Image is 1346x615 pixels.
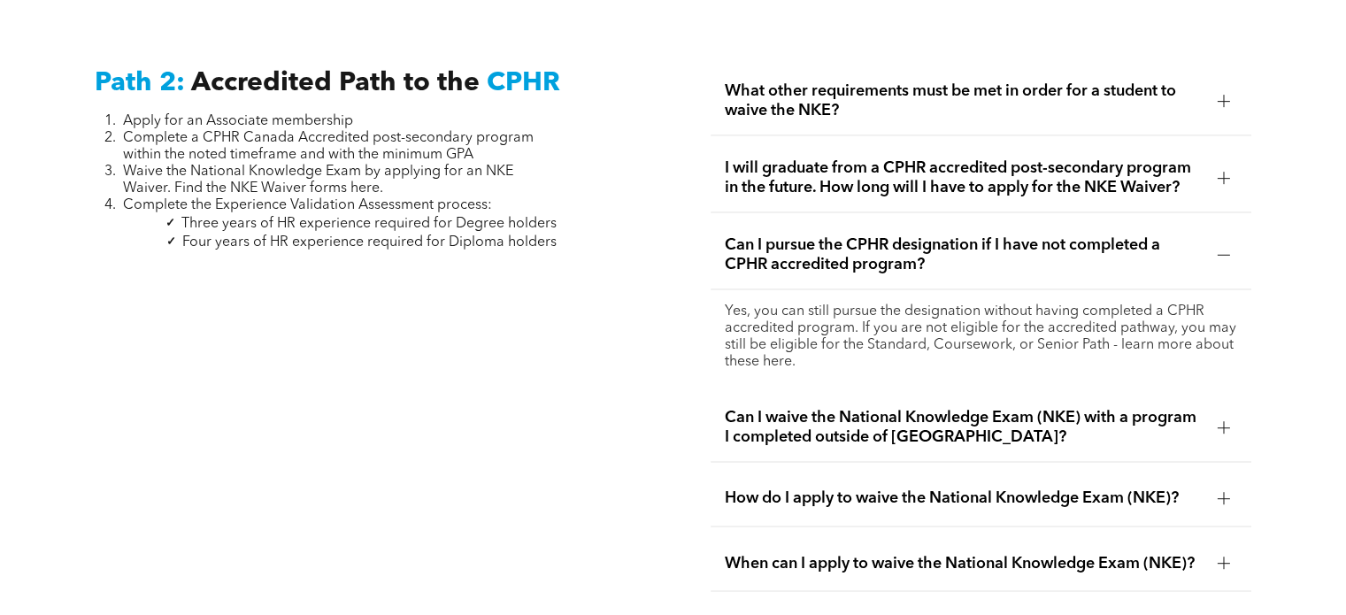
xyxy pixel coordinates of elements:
[95,70,185,96] span: Path 2:
[123,165,513,196] span: Waive the National Knowledge Exam by applying for an NKE Waiver. Find the NKE Waiver forms here.
[725,235,1203,274] span: Can I pursue the CPHR designation if I have not completed a CPHR accredited program?
[191,70,480,96] span: Accredited Path to the
[725,408,1203,447] span: Can I waive the National Knowledge Exam (NKE) with a program I completed outside of [GEOGRAPHIC_D...
[182,235,557,250] span: Four years of HR experience required for Diploma holders
[181,217,557,231] span: Three years of HR experience required for Degree holders
[123,198,492,212] span: Complete the Experience Validation Assessment process:
[725,158,1203,197] span: I will graduate from a CPHR accredited post-secondary program in the future. How long will I have...
[725,304,1236,371] p: Yes, you can still pursue the designation without having completed a CPHR accredited program. If ...
[123,131,534,162] span: Complete a CPHR Canada Accredited post-secondary program within the noted timeframe and with the ...
[487,70,560,96] span: CPHR
[725,81,1203,120] span: What other requirements must be met in order for a student to waive the NKE?
[725,553,1203,573] span: When can I apply to waive the National Knowledge Exam (NKE)?
[725,488,1203,508] span: How do I apply to waive the National Knowledge Exam (NKE)?
[123,114,353,128] span: Apply for an Associate membership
